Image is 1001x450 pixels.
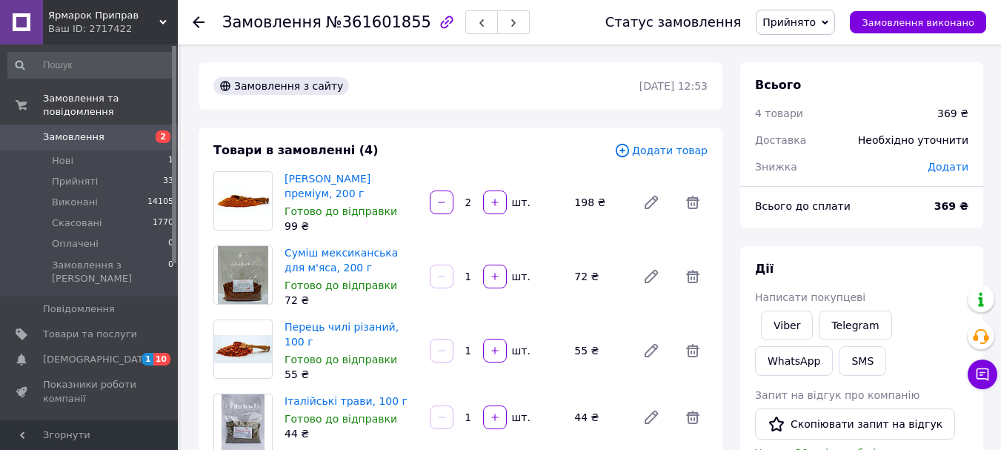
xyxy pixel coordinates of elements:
div: шт. [508,195,532,210]
span: Всього до сплати [755,200,851,212]
span: Повідомлення [43,302,115,316]
button: Замовлення виконано [850,11,986,33]
span: Замовлення з [PERSON_NAME] [52,259,168,285]
span: 1770 [153,216,173,230]
a: Viber [761,311,813,340]
img: Суміш мексиканська для м'яса, 200 г [218,246,268,304]
span: Замовлення [43,130,104,144]
div: шт. [508,410,532,425]
a: Редагувати [636,336,666,365]
a: Telegram [819,311,891,340]
div: шт. [508,343,532,358]
span: Видалити [678,403,708,432]
img: Перець чилі різаний, 100 г [214,335,272,363]
a: Італійські трави, 100 г [285,395,408,407]
span: Ярмарок Приправ [48,9,159,22]
span: 33 [163,175,173,188]
span: Додати [928,161,968,173]
div: 55 ₴ [285,367,418,382]
div: Ваш ID: 2717422 [48,22,178,36]
span: Замовлення виконано [862,17,974,28]
div: 55 ₴ [568,340,631,361]
button: Скопіювати запит на відгук [755,408,955,440]
span: 10 [153,353,170,365]
span: Скасовані [52,216,102,230]
span: 1 [168,154,173,168]
span: 4 товари [755,107,803,119]
span: Панель управління [43,417,137,444]
a: WhatsApp [755,346,833,376]
span: Замовлення [222,13,322,31]
a: Редагувати [636,262,666,291]
span: 0 [168,237,173,251]
span: Готово до відправки [285,279,397,291]
div: 99 ₴ [285,219,418,234]
div: 44 ₴ [285,426,418,441]
span: Всього [755,78,801,92]
span: Запит на відгук про компанію [755,389,919,401]
div: Статус замовлення [605,15,742,30]
input: Пошук [7,52,175,79]
div: 72 ₴ [285,293,418,308]
a: [PERSON_NAME] преміум, 200 г [285,173,370,199]
span: Прийняті [52,175,98,188]
span: Готово до відправки [285,205,397,217]
span: Готово до відправки [285,354,397,365]
button: Чат з покупцем [968,360,997,389]
time: [DATE] 12:53 [639,80,708,92]
div: 44 ₴ [568,407,631,428]
span: 0 [168,259,173,285]
span: Видалити [678,336,708,365]
span: Прийнято [762,16,816,28]
span: Товари та послуги [43,328,137,341]
a: Редагувати [636,403,666,432]
div: 369 ₴ [937,106,968,121]
span: Доставка [755,134,806,146]
div: Замовлення з сайту [213,77,349,95]
span: Показники роботи компанії [43,378,137,405]
span: Написати покупцеві [755,291,865,303]
span: Виконані [52,196,98,209]
span: Замовлення та повідомлення [43,92,178,119]
div: 198 ₴ [568,192,631,213]
a: Суміш мексиканська для м'яса, 200 г [285,247,398,274]
span: Додати товар [614,142,708,159]
b: 369 ₴ [934,200,968,212]
button: SMS [839,346,886,376]
span: 1 [142,353,153,365]
span: Оплачені [52,237,99,251]
span: Знижка [755,161,797,173]
span: Видалити [678,262,708,291]
div: Повернутися назад [193,15,204,30]
span: 14105 [147,196,173,209]
span: Дії [755,262,774,276]
a: Редагувати [636,188,666,217]
span: Нові [52,154,73,168]
span: [DEMOGRAPHIC_DATA] [43,353,153,366]
img: Куркума мелена преміум, 200 г [214,187,272,214]
span: Готово до відправки [285,413,397,425]
span: Товари в замовленні (4) [213,143,379,157]
span: 2 [156,130,170,143]
a: Перець чилі різаний, 100 г [285,321,399,348]
div: 72 ₴ [568,266,631,287]
div: шт. [508,269,532,284]
span: №361601855 [326,13,431,31]
div: Необхідно уточнити [849,124,977,156]
span: Видалити [678,188,708,217]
